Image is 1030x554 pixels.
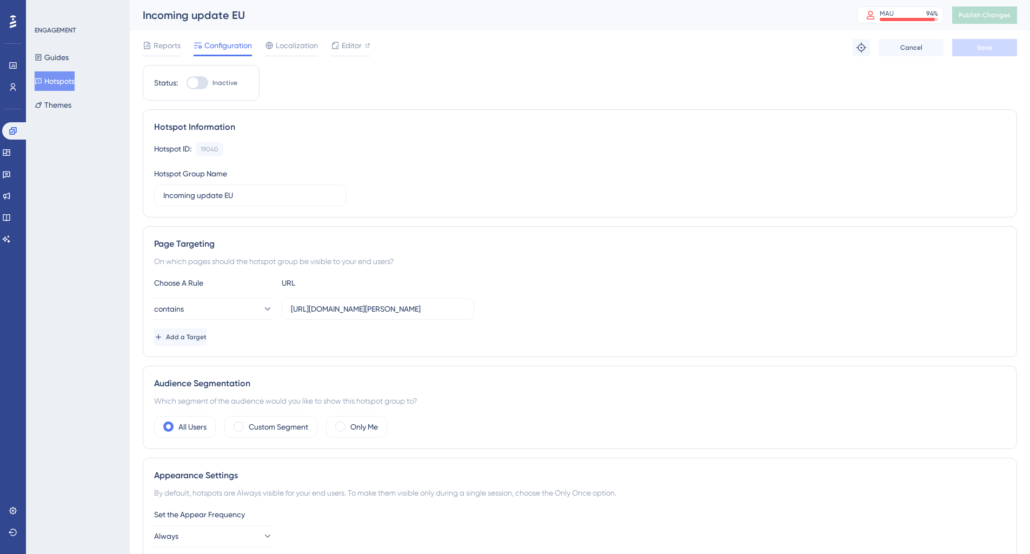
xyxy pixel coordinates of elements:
span: Cancel [900,43,922,52]
div: Status: [154,76,178,89]
label: Custom Segment [249,420,308,433]
div: Appearance Settings [154,469,1006,482]
button: Themes [35,95,71,115]
button: contains [154,298,273,320]
div: By default, hotspots are Always visible for your end users. To make them visible only during a si... [154,486,1006,499]
label: Only Me [350,420,378,433]
div: ENGAGEMENT [35,26,76,35]
input: yourwebsite.com/path [291,303,465,315]
span: Publish Changes [959,11,1011,19]
span: contains [154,302,184,315]
span: Add a Target [166,333,207,341]
span: Save [977,43,992,52]
button: Hotspots [35,71,75,91]
span: Reports [154,39,181,52]
div: 94 % [926,9,938,18]
input: Type your Hotspot Group Name here [163,189,337,201]
div: Hotspot Information [154,121,1006,134]
button: Always [154,525,273,547]
div: URL [282,276,401,289]
label: All Users [178,420,207,433]
button: Add a Target [154,328,207,346]
span: Configuration [204,39,252,52]
div: Audience Segmentation [154,377,1006,390]
div: Set the Appear Frequency [154,508,1006,521]
button: Save [952,39,1017,56]
div: On which pages should the hotspot group be visible to your end users? [154,255,1006,268]
div: Page Targeting [154,238,1006,250]
div: Choose A Rule [154,276,273,289]
div: MAU [880,9,894,18]
button: Guides [35,48,69,67]
span: Localization [276,39,318,52]
div: Hotspot Group Name [154,167,227,180]
span: Inactive [212,78,237,87]
div: Which segment of the audience would you like to show this hotspot group to? [154,394,1006,407]
div: Hotspot ID: [154,142,191,156]
span: Editor [342,39,362,52]
div: 19040 [201,145,218,154]
button: Cancel [879,39,943,56]
span: Always [154,530,178,543]
div: Incoming update EU [143,8,830,23]
button: Publish Changes [952,6,1017,24]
